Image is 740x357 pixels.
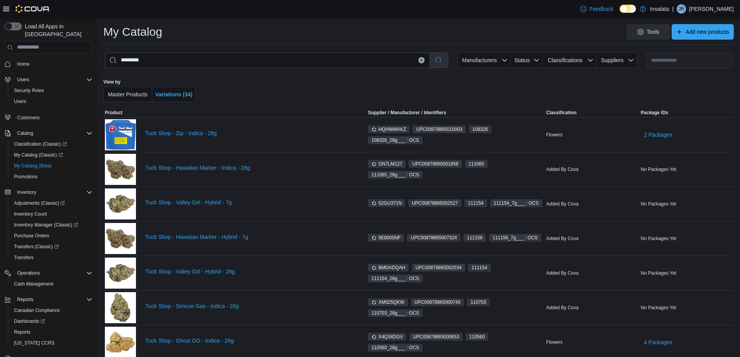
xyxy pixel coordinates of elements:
[14,75,92,84] span: Users
[11,86,92,95] span: Security Roles
[152,87,196,102] button: Variations (34)
[11,317,48,326] a: Dashboards
[371,126,406,133] span: HQHWMAKZ
[11,220,81,230] a: Inventory Manager (Classic)
[408,199,461,207] span: UPC00878865002527
[467,298,489,306] span: 110703
[11,242,62,251] a: Transfers (Classic)
[103,24,162,40] h1: My Catalog
[105,154,136,185] img: Tuck Shop - Hawaiian Marker - Indica - 28g
[14,112,92,122] span: Customers
[677,4,686,14] div: James Roode
[546,110,576,116] span: Classification
[8,338,96,348] button: [US_STATE] CCRS
[11,86,47,95] a: Security Roles
[371,171,419,178] span: 111065_28g___ : OCS
[368,333,406,341] span: X4Q34DGV
[17,61,30,67] span: Home
[22,23,92,38] span: Load All Apps in [GEOGRAPHIC_DATA]
[371,137,419,144] span: 108326_28g___ : OCS
[493,234,538,241] span: 111156_7g___ : OCS
[468,160,484,167] span: 111065
[14,188,39,197] button: Inventory
[597,52,637,68] button: Suppliers
[11,150,92,160] span: My Catalog (Classic)
[105,258,136,289] img: Tuck Shop - Valley Girl - Hybrid - 28g
[414,299,461,306] span: UPC 00878865000745
[105,223,136,254] img: Tuck Shop - Hawaiian Marker - Hybrid - 7g
[14,244,59,250] span: Transfers (Classic)
[641,334,676,350] button: 4 Packages
[470,299,486,306] span: 110703
[411,234,457,241] span: UPC 00878865007324
[11,97,29,106] a: Users
[489,234,541,242] span: 111156_7g___ : OCS
[368,309,423,317] span: 110703_28g___ : OCS
[8,96,96,107] button: Users
[368,160,406,168] span: GN7LM127
[494,200,539,207] span: 111154_7g___ : OCS
[368,125,409,133] span: HQHWMAKZ
[418,57,425,63] button: Clear input
[16,5,50,13] img: Cova
[545,130,639,139] div: Flowers
[14,129,92,138] span: Catalog
[490,199,542,207] span: 111154_7g___ : OCS
[409,160,462,168] span: UPC00878865001858
[412,160,458,167] span: UPC 00878865001858
[145,199,354,205] a: Tuck Shop - Valley Girl - Hybrid - 7g
[462,57,497,63] span: Manufacturers
[11,220,92,230] span: Inventory Manager (Classic)
[14,211,47,217] span: Inventory Count
[545,199,639,209] div: Added By Cova
[8,150,96,160] a: My Catalog (Classic)
[465,160,488,168] span: 111065
[14,113,43,122] a: Customers
[14,152,63,158] span: My Catalog (Classic)
[11,209,50,219] a: Inventory Count
[14,268,92,278] span: Operations
[2,111,96,123] button: Customers
[8,327,96,338] button: Reports
[679,4,684,14] span: JR
[11,172,41,181] a: Promotions
[368,136,423,144] span: 108326_28g___ : OCS
[639,303,734,312] div: No Packages Yet
[689,4,734,14] p: [PERSON_NAME]
[14,307,60,313] span: Canadian Compliance
[463,234,486,242] span: 111156
[8,209,96,219] button: Inventory Count
[105,188,136,219] img: Tuck Shop - Valley Girl - Hybrid - 7g
[468,200,484,207] span: 111154
[14,222,78,228] span: Inventory Manager (Classic)
[108,91,148,98] span: Master Products
[11,327,33,337] a: Reports
[368,298,408,306] span: XM025QKW
[368,275,423,282] span: 111154_28g___ : OCS
[8,139,96,150] a: Classification (Classic)
[14,268,43,278] button: Operations
[8,85,96,96] button: Security Roles
[11,199,92,208] span: Adjustments (Classic)
[8,160,96,171] button: My Catalog (Beta)
[368,264,409,272] span: BMDADQAH
[11,172,92,181] span: Promotions
[14,163,52,169] span: My Catalog (Beta)
[409,333,463,341] span: UPC00878865000653
[415,264,461,271] span: UPC 00878865002534
[8,241,96,252] a: Transfers (Classic)
[545,268,639,278] div: Added By Cova
[103,87,152,102] button: Master Products
[368,110,446,116] div: Supplier / Manufacturer / Identifiers
[17,77,29,83] span: Users
[17,130,33,136] span: Catalog
[548,57,582,63] span: Classifications
[11,161,55,171] a: My Catalog (Beta)
[11,139,70,149] a: Classification (Classic)
[371,200,402,207] span: 52GU371N
[14,75,32,84] button: Users
[686,28,729,36] span: Add new products
[672,24,734,40] button: Add new products
[155,91,193,98] span: Variations (34)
